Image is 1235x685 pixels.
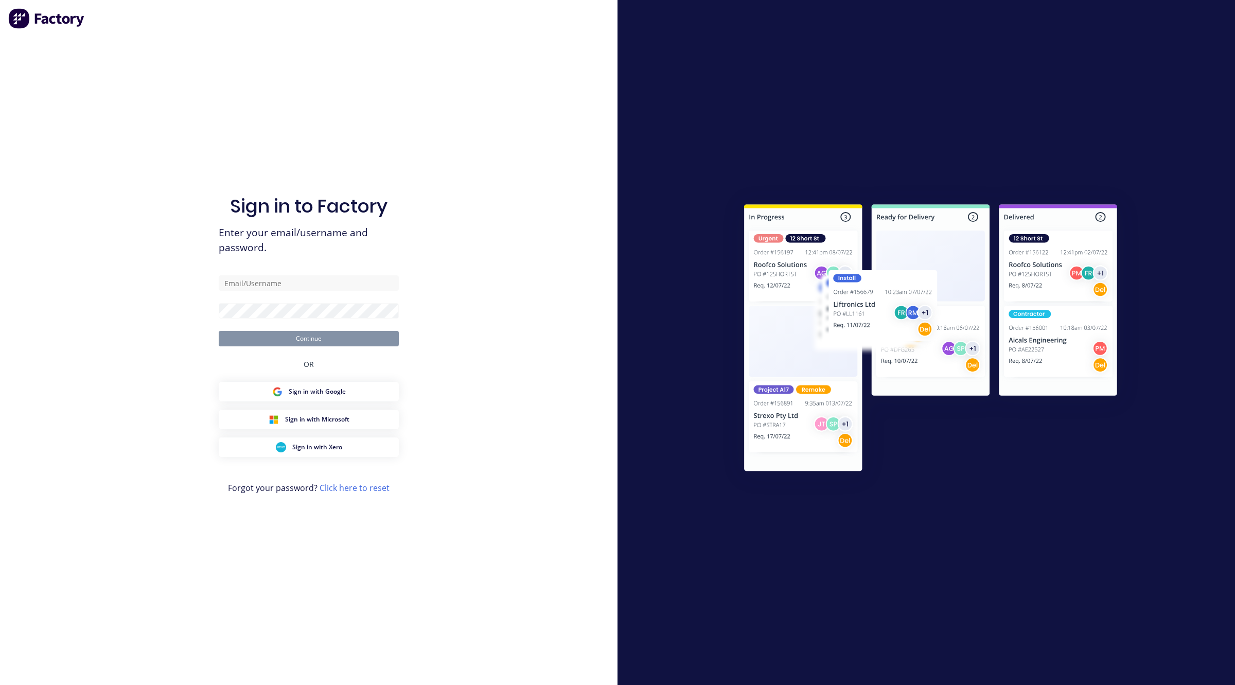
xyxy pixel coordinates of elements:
span: Sign in with Microsoft [285,415,349,424]
button: Microsoft Sign inSign in with Microsoft [219,410,399,429]
button: Xero Sign inSign in with Xero [219,437,399,457]
span: Sign in with Google [289,387,346,396]
h1: Sign in to Factory [230,195,387,217]
span: Enter your email/username and password. [219,225,399,255]
input: Email/Username [219,275,399,291]
img: Google Sign in [272,387,283,397]
button: Continue [219,331,399,346]
a: Click here to reset [320,482,390,494]
span: Forgot your password? [228,482,390,494]
img: Sign in [721,184,1140,496]
img: Factory [8,8,85,29]
div: OR [304,346,314,382]
button: Google Sign inSign in with Google [219,382,399,401]
span: Sign in with Xero [292,443,342,452]
img: Xero Sign in [276,442,286,452]
img: Microsoft Sign in [269,414,279,425]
